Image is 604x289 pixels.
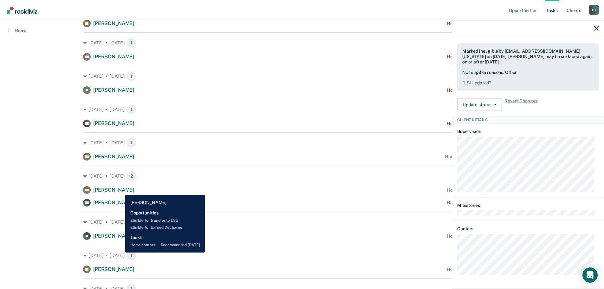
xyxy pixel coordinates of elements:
[462,70,594,86] div: Not eligible reasons: Other
[457,226,599,232] dt: Contact
[447,88,521,93] div: Home contact recommended [DATE]
[447,121,521,126] div: Home contact recommended [DATE]
[445,154,521,160] div: Home contact recommended in a day
[83,71,521,81] div: [DATE] • [DATE]
[589,5,599,15] div: O J
[457,202,599,208] dt: Milestones
[589,5,599,15] button: Profile dropdown button
[447,233,521,239] div: Home contact recommended [DATE]
[93,154,134,160] span: [PERSON_NAME]
[83,250,521,260] div: [DATE] • [DATE]
[126,171,137,181] span: 2
[452,116,604,124] div: Client Details
[83,171,521,181] div: [DATE] • [DATE]
[93,87,134,93] span: [PERSON_NAME]
[126,38,136,48] span: 1
[126,217,136,227] span: 1
[93,266,134,272] span: [PERSON_NAME]
[447,54,521,60] div: Home contact recommended [DATE]
[93,187,134,193] span: [PERSON_NAME]
[582,267,598,283] div: Open Intercom Messenger
[83,217,521,227] div: [DATE] • [DATE]
[93,20,134,26] span: [PERSON_NAME]
[93,200,134,206] span: [PERSON_NAME]
[126,138,136,148] span: 1
[93,120,134,126] span: [PERSON_NAME]
[447,187,521,193] div: Home contact recommended [DATE]
[457,98,502,111] button: Update status
[504,98,537,111] span: Revert Changes
[126,71,136,81] span: 1
[126,250,136,260] span: 1
[447,267,521,272] div: Home contact recommended [DATE]
[447,200,521,206] div: Home contact recommended [DATE]
[83,104,521,115] div: [DATE] • [DATE]
[447,21,521,26] div: Home contact recommended [DATE]
[93,54,134,60] span: [PERSON_NAME]
[7,7,37,14] img: Recidiviz
[462,80,594,86] pre: " LSI Updated "
[83,138,521,148] div: [DATE] • [DATE]
[457,129,599,134] dt: Supervision
[93,233,134,239] span: [PERSON_NAME]
[83,38,521,48] div: [DATE] • [DATE]
[126,104,136,115] span: 1
[8,28,27,34] a: Home
[462,49,594,64] div: Marked ineligible by [EMAIL_ADDRESS][DOMAIN_NAME][US_STATE] on [DATE]. [PERSON_NAME] may be surfa...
